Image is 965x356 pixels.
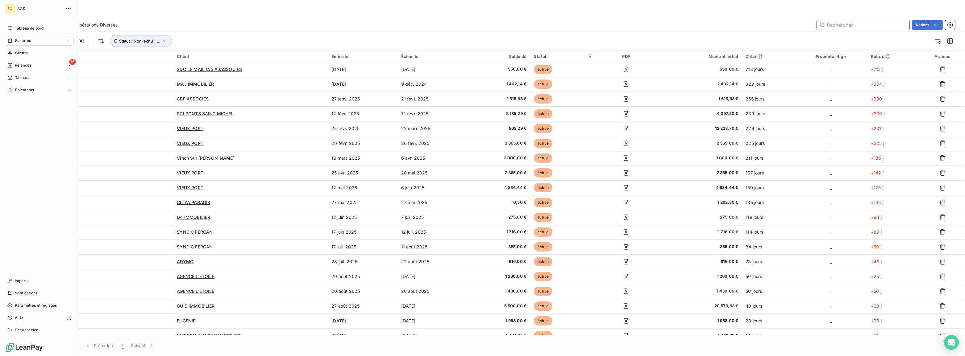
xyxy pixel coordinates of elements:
span: SDC LE MAIL C/o AJASSOCIES [177,67,242,72]
span: GUIS IMMOBILIER [177,303,214,309]
td: 43 jours [742,299,794,313]
div: Montant initial [659,54,738,59]
span: [PERSON_NAME] IMMOBILIER [177,333,240,338]
span: 3CR [17,6,62,11]
span: 865,29 € [472,125,527,132]
span: 1 402,14 € [472,81,527,87]
td: 226 jours [742,121,794,136]
span: 15 [69,59,76,65]
span: 3 000,00 € [659,155,738,161]
td: [DATE] [397,269,469,284]
span: 4 441,25 € [472,333,527,339]
td: 22 mars 2025 [397,121,469,136]
span: _ [830,111,832,116]
td: 150 jours [742,180,794,195]
span: +304 j [871,81,884,87]
span: Paiements [15,87,34,93]
span: échue [534,94,552,104]
span: Factures [15,38,31,43]
span: échue [534,124,552,133]
span: _ [830,303,832,309]
td: 50 jours [742,269,794,284]
span: 2 365,00 € [659,170,738,176]
span: échue [534,153,552,163]
span: ADYMO [177,259,193,264]
span: 3 000,00 € [472,155,527,161]
button: Actions [912,20,943,30]
td: 7 juil. 2025 [397,210,469,225]
td: 713 jours [742,62,794,77]
span: +89 j [871,229,882,235]
td: 255 jours [742,92,794,106]
span: échue [534,183,552,192]
span: 4 441,25 € [659,333,738,339]
span: SYNDIC FERGAN [177,229,213,235]
span: échue [534,242,552,252]
span: VIEUX PORT [177,141,203,146]
td: 17 jours [742,328,794,343]
td: 84 jours [742,239,794,254]
span: 4 834,44 € [472,185,527,191]
span: 20 573,63 € [659,303,738,309]
td: 20 mai 2025 [397,166,469,180]
span: 1 260,00 € [472,273,527,280]
span: Imports [15,278,28,284]
td: [DATE] [328,328,397,343]
td: 119 jours [742,210,794,225]
span: Statut : Non-échu , ... [119,39,160,43]
td: 12 févr. 2025 [328,106,397,121]
span: +225 j [871,141,884,146]
td: 12 mars 2025 [328,151,397,166]
div: 3C [5,4,15,14]
span: Tâches [15,75,28,80]
span: +48 j [871,259,882,264]
span: VIEUX PORT [177,126,203,131]
span: échue [534,227,552,237]
td: 27 août 2025 [328,299,397,313]
td: 22 août 2025 [397,254,469,269]
td: 225 jours [742,136,794,151]
span: échue [534,287,552,296]
span: 1 [122,342,123,349]
span: VIEUX PORT [177,185,203,190]
span: _ [830,215,832,220]
span: +201 j [871,126,884,131]
span: 1 615,68 € [659,96,738,102]
span: 5 500,00 € [472,303,527,309]
td: 135 jours [742,195,794,210]
input: Rechercher [817,20,909,30]
td: [DATE] [328,313,397,328]
span: _ [830,170,832,175]
span: 4 834,44 € [659,185,738,191]
span: _ [830,141,832,146]
td: [DATE] [397,328,469,343]
span: 2 365,00 € [472,170,527,176]
td: 23 jours [742,313,794,328]
span: échue [534,301,552,311]
span: CBF ASSOCIES [177,96,209,101]
div: Statut [534,54,593,59]
span: _ [830,288,832,294]
span: _ [830,155,832,161]
span: 385,00 € [659,244,738,250]
span: Aide [15,315,23,321]
span: 616,00 € [659,259,738,265]
span: 550,00 € [472,66,527,72]
td: 20 août 2025 [397,284,469,299]
div: Client [177,54,324,59]
td: 167 jours [742,166,794,180]
span: +25 j [871,274,881,279]
span: _ [830,81,832,87]
span: échue [534,198,552,207]
td: 6 avr. 2025 [397,151,469,166]
span: _ [830,244,832,249]
td: 25 févr. 2025 [328,121,397,136]
td: 21 févr. 2025 [397,92,469,106]
span: +713 j [871,67,883,72]
span: échue [534,109,552,118]
span: +94 j [871,215,882,220]
span: Tableau de bord [15,26,44,31]
span: _ [830,333,832,338]
span: 550,00 € [659,66,738,72]
div: PDF [601,54,652,59]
